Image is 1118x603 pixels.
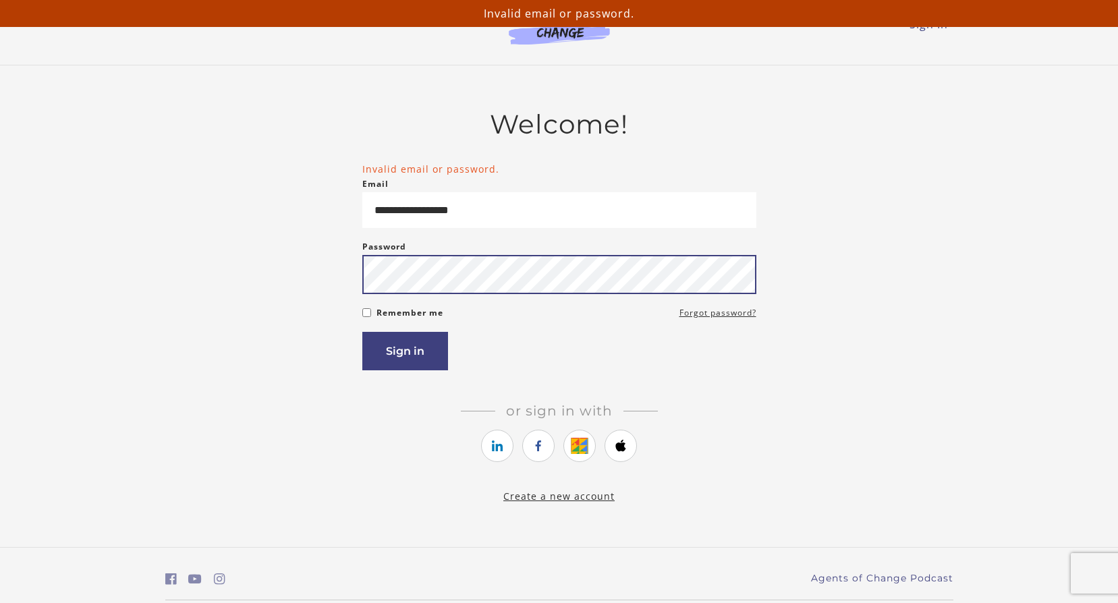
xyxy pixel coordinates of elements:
[362,162,756,176] li: Invalid email or password.
[362,239,406,255] label: Password
[188,569,202,589] a: https://www.youtube.com/c/AgentsofChangeTestPrepbyMeaganMitchell (Open in a new window)
[214,573,225,585] i: https://www.instagram.com/agentsofchangeprep/ (Open in a new window)
[605,430,637,462] a: https://courses.thinkific.com/users/auth/apple?ss%5Breferral%5D=&ss%5Buser_return_to%5D=&ss%5Bvis...
[481,430,513,462] a: https://courses.thinkific.com/users/auth/linkedin?ss%5Breferral%5D=&ss%5Buser_return_to%5D=&ss%5B...
[5,5,1113,22] p: Invalid email or password.
[214,569,225,589] a: https://www.instagram.com/agentsofchangeprep/ (Open in a new window)
[495,13,624,45] img: Agents of Change Logo
[522,430,555,462] a: https://courses.thinkific.com/users/auth/facebook?ss%5Breferral%5D=&ss%5Buser_return_to%5D=&ss%5B...
[165,569,177,589] a: https://www.facebook.com/groups/aswbtestprep (Open in a new window)
[362,176,389,192] label: Email
[362,109,756,140] h2: Welcome!
[376,305,443,321] label: Remember me
[679,305,756,321] a: Forgot password?
[563,430,596,462] a: https://courses.thinkific.com/users/auth/google?ss%5Breferral%5D=&ss%5Buser_return_to%5D=&ss%5Bvi...
[188,573,202,585] i: https://www.youtube.com/c/AgentsofChangeTestPrepbyMeaganMitchell (Open in a new window)
[811,571,953,585] a: Agents of Change Podcast
[165,573,177,585] i: https://www.facebook.com/groups/aswbtestprep (Open in a new window)
[503,490,615,502] a: Create a new account
[362,332,448,370] button: Sign in
[495,403,623,419] span: Or sign in with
